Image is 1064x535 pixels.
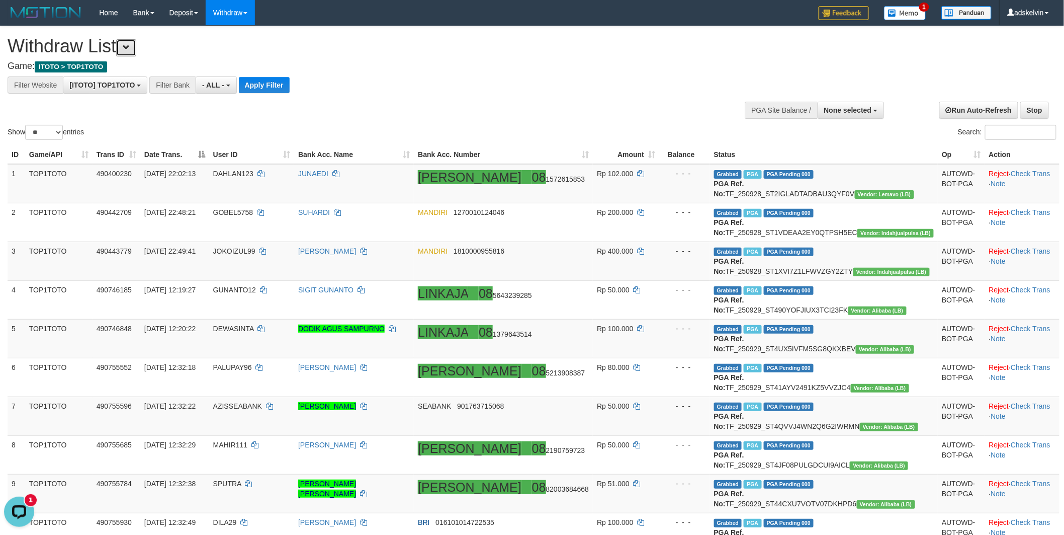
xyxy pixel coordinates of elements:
[938,397,985,435] td: AUTOWD-BOT-PGA
[714,286,742,295] span: Grabbed
[714,480,742,489] span: Grabbed
[744,364,761,372] span: Marked by adsdarwis
[991,373,1006,381] a: Note
[1011,402,1050,410] a: Check Trans
[597,518,633,526] span: Rp 100.000
[479,325,493,339] ah_el_jm_1755828486103: 08
[35,61,107,72] span: ITOTO > TOP1TOTO
[69,81,135,89] span: [ITOTO] TOP1TOTO
[764,325,814,334] span: PGA Pending
[659,145,710,164] th: Balance
[714,490,744,508] b: PGA Ref. No:
[213,441,247,449] span: MAHIR111
[479,286,493,300] ah_el_jm_1755828486103: 08
[663,207,705,217] div: - - -
[919,3,930,12] span: 1
[8,5,84,20] img: MOTION_logo.png
[939,102,1018,119] a: Run Auto-Refresh
[884,6,926,20] img: Button%20Memo.svg
[239,77,290,93] button: Apply Filter
[8,242,25,280] td: 3
[710,242,938,280] td: TF_250928_ST1XVI7Z1LFWVZGY2ZTY
[1011,247,1050,255] a: Check Trans
[991,218,1006,226] a: Note
[714,248,742,256] span: Grabbed
[958,125,1056,140] label: Search:
[991,451,1006,459] a: Note
[663,440,705,450] div: - - -
[989,286,1009,294] a: Reject
[298,286,353,294] a: SIGIT GUNANTO
[213,325,254,333] span: DEWASINTA
[985,145,1059,164] th: Action
[597,286,630,294] span: Rp 50.000
[213,402,262,410] span: AZISSEABANK
[593,145,659,164] th: Amount: activate to sort column ascending
[714,296,744,314] b: PGA Ref. No:
[8,319,25,358] td: 5
[744,170,761,179] span: Marked by adsnizardi
[991,412,1006,420] a: Note
[819,6,869,20] img: Feedback.jpg
[454,247,504,255] span: Copy 1810000955816 to clipboard
[710,474,938,513] td: TF_250929_ST44CXU7VOTV07DKHPD6
[25,242,93,280] td: TOP1TOTO
[989,402,1009,410] a: Reject
[144,402,196,410] span: [DATE] 12:32:22
[8,435,25,474] td: 8
[710,280,938,319] td: TF_250929_ST490YOFJIUX3TCI23FK
[764,480,814,489] span: PGA Pending
[991,296,1006,304] a: Note
[714,519,742,527] span: Grabbed
[714,180,744,198] b: PGA Ref. No:
[298,480,356,498] a: [PERSON_NAME] [PERSON_NAME]
[532,175,585,183] span: Copy 081572615853 to clipboard
[8,145,25,164] th: ID
[597,208,633,216] span: Rp 200.000
[140,145,209,164] th: Date Trans.: activate to sort column descending
[25,358,93,397] td: TOP1TOTO
[1011,170,1050,178] a: Check Trans
[8,36,699,56] h1: Withdraw List
[710,203,938,242] td: TF_250928_ST1VDEAA2EY0QTPSH5EC
[298,208,330,216] a: SUHARDI
[663,362,705,372] div: - - -
[710,164,938,203] td: TF_250928_ST2IGLADTADBAU3QYF0V
[149,77,196,94] div: Filter Bank
[860,423,918,431] span: Vendor URL: https://dashboard.q2checkout.com/secure
[714,451,744,469] b: PGA Ref. No:
[418,441,521,455] ah_el_jm_1756146672679: [PERSON_NAME]
[8,203,25,242] td: 2
[989,170,1009,178] a: Reject
[938,435,985,474] td: AUTOWD-BOT-PGA
[418,518,429,526] span: BRI
[8,358,25,397] td: 6
[989,363,1009,371] a: Reject
[714,441,742,450] span: Grabbed
[853,268,930,276] span: Vendor URL: https://dashboard.q2checkout.com/secure
[938,474,985,513] td: AUTOWD-BOT-PGA
[144,441,196,449] span: [DATE] 12:32:29
[714,325,742,334] span: Grabbed
[989,208,1009,216] a: Reject
[938,242,985,280] td: AUTOWD-BOT-PGA
[985,435,1059,474] td: · ·
[532,485,589,493] span: Copy 0882003684668 to clipboard
[25,319,93,358] td: TOP1TOTO
[298,441,356,449] a: [PERSON_NAME]
[764,170,814,179] span: PGA Pending
[418,170,521,184] ah_el_jm_1756146672679: [PERSON_NAME]
[938,280,985,319] td: AUTOWD-BOT-PGA
[985,203,1059,242] td: · ·
[4,4,34,34] button: Open LiveChat chat widget
[1011,286,1050,294] a: Check Trans
[744,209,761,217] span: Marked by adskelvin
[418,247,448,255] span: MANDIRI
[985,125,1056,140] input: Search:
[985,164,1059,203] td: · ·
[8,61,699,71] h4: Game:
[8,474,25,513] td: 9
[710,145,938,164] th: Status
[597,363,630,371] span: Rp 80.000
[1011,363,1050,371] a: Check Trans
